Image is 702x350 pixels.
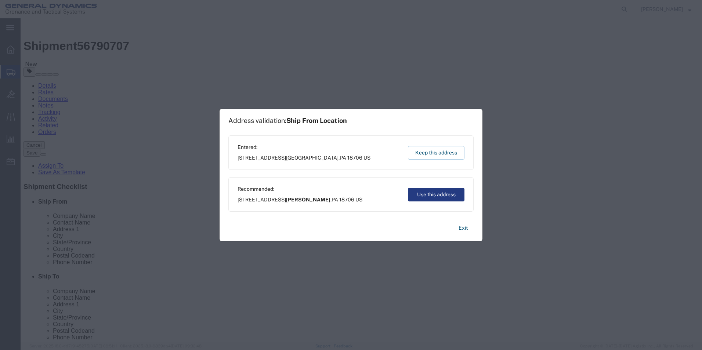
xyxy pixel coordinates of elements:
[347,155,362,161] span: 18706
[228,117,347,125] h1: Address validation:
[339,197,354,203] span: 18706
[238,143,370,151] span: Entered:
[363,155,370,161] span: US
[238,196,362,204] span: [STREET_ADDRESS] ,
[340,155,346,161] span: PA
[286,197,330,203] span: [PERSON_NAME]
[408,146,464,160] button: Keep this address
[355,197,362,203] span: US
[332,197,338,203] span: PA
[408,188,464,201] button: Use this address
[286,117,347,124] span: Ship From Location
[453,222,474,234] button: Exit
[286,155,339,161] span: [GEOGRAPHIC_DATA]
[238,154,370,162] span: [STREET_ADDRESS] ,
[238,185,362,193] span: Recommended:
